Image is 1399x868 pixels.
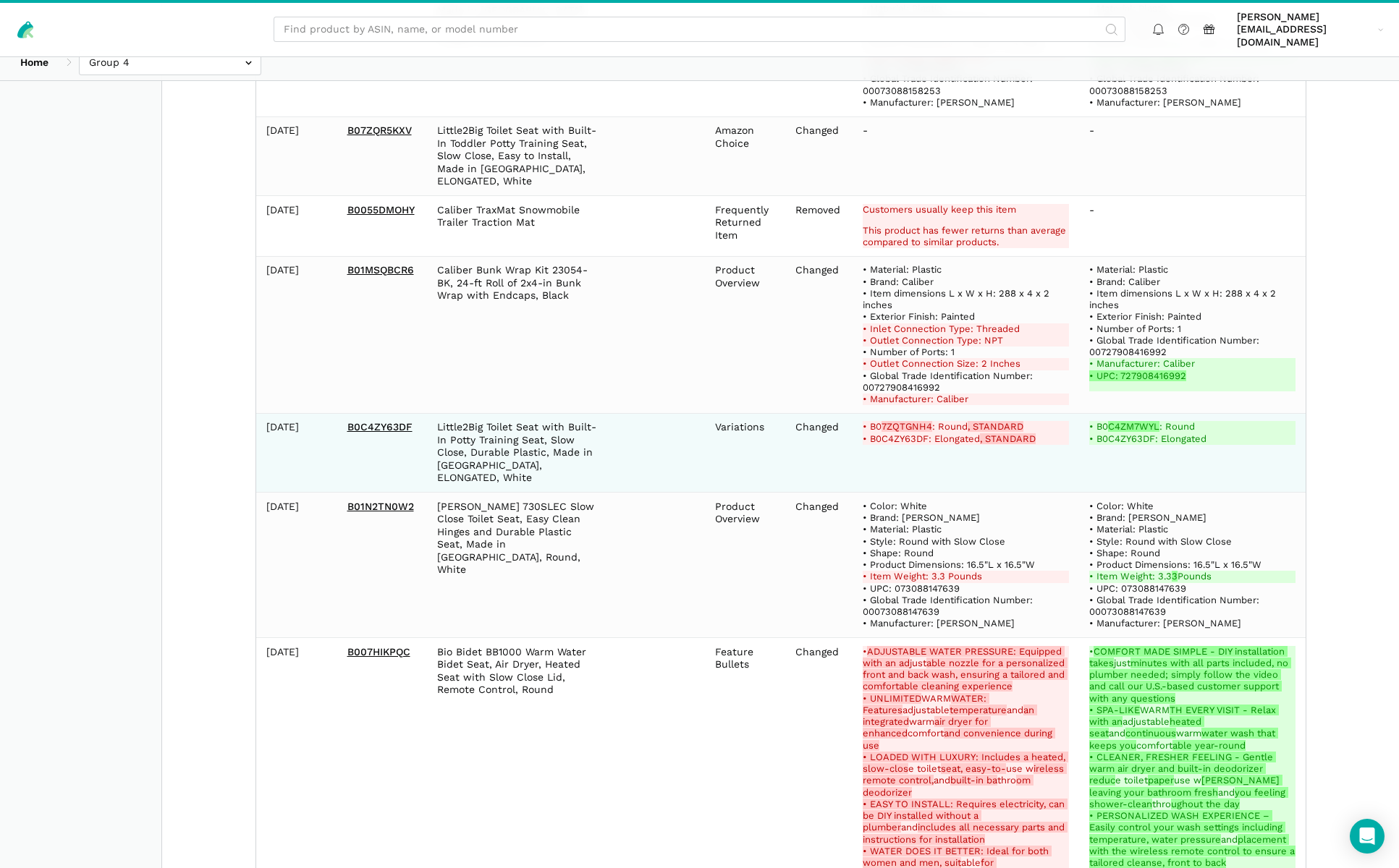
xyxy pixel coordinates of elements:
strong: • WATER DOES IT BETTER: Ideal for both women and men, suit [863,846,1052,868]
td: Frequently Returned Item [705,196,785,257]
a: Home [10,49,59,75]
ins: • Manufacturer: Caliber [1089,358,1295,370]
span: • Style: Round with Slow Close [1089,536,1232,547]
strong: • PERSONALIZED WASH EXPERIENCE – Easily control your wash settings including temperature, water p... [1089,810,1285,845]
del: • Outlet Connection Size: 2 Inches [863,358,1069,370]
del: • Inlet Connection Type: Threaded [863,323,1069,335]
del: Customers usually keep this item [863,204,1069,216]
span: • Color: White [863,501,927,511]
span: • Item dimensions L x W x H: 288 x 4 x 2 inches [863,288,1052,310]
strong: temperature [950,705,1007,715]
span: • Shape: Round [863,548,934,558]
strong: ughout the day [1171,799,1240,809]
input: Group 4 [79,49,261,75]
td: Variations [705,413,785,493]
del: • Outlet Connection Type: NPT [863,335,1069,346]
span: • Brand: [PERSON_NAME] [863,512,980,523]
del: and [863,799,1069,846]
td: Changed [785,256,853,413]
span: • Material: Plastic [863,264,942,275]
strong: able year-round [1172,740,1246,751]
a: B01MSQBCR6 [347,264,414,276]
span: • UPC: 073088147639 [1089,583,1186,594]
td: - [1079,196,1305,257]
td: Little2Big Toilet Seat with Built-In Toddler Potty Training Seat, Slow Close, Easy to Install, Ma... [427,116,609,196]
span: • Manufacturer: [PERSON_NAME] [1089,97,1241,108]
td: Changed [785,493,853,638]
td: Removed [785,196,853,257]
del: • just [863,646,1069,693]
strong: WATER: Features [863,693,989,715]
strong: C4ZM7WYL [1108,421,1159,432]
strong: COMFORT MADE SIMPLE - DIY installation takes [1089,646,1288,668]
strong: • SPA-LIKE [1089,705,1140,715]
span: • Brand: [PERSON_NAME] [1089,512,1206,523]
strong: includes all necessary parts and instructions for installation [863,822,1068,844]
td: [DATE] [256,493,337,638]
strong: • UNLIMITED [863,693,921,704]
ins: • just [1089,646,1295,705]
a: B0C4ZY63DF [347,421,413,433]
strong: an integrated [863,705,1037,727]
strong: • LOADED WITH LUXURY: Includes a heated, slow-clos [863,752,1068,774]
a: B07ZQR5KXV [347,124,412,136]
del: This product has fewer returns than average compared to similar products. [863,225,1069,249]
a: B01N2TN0W2 [347,501,414,512]
strong: 7ZQTGNH4 [882,421,932,432]
span: • Number of Ports: 1 [863,346,955,357]
span: • Material: Plastic [863,524,942,535]
span: • Style: Round with Slow Close [863,536,1005,547]
span: • Global Trade Identification Number: 00073088158253 [1089,73,1262,95]
ins: • Item Weight: 3.3 Pounds [1089,571,1295,582]
span: • Manufacturer: [PERSON_NAME] [1089,618,1241,629]
strong: 3 [1172,571,1178,582]
del: e toilet use w and thro [863,752,1069,799]
strong: heated seat [1089,716,1204,739]
strong: seat, easy-to- [941,763,1006,774]
strong: TH EVERY VISIT - Relax with an [1089,705,1279,727]
td: Caliber TraxMat Snowmobile Trailer Traction Mat [427,196,609,257]
strong: continuous [1125,728,1176,739]
td: [DATE] [256,196,337,257]
td: Changed [785,413,853,493]
td: - [853,116,1079,196]
span: • Global Trade Identification Number: 00727908416992 [1089,335,1262,357]
td: [PERSON_NAME] 730SLEC Slow Close Toilet Seat, Easy Clean Hinges and Durable Plastic Seat, Made in... [427,493,609,638]
span: • Global Trade Identification Number: 00073088158253 [863,73,1036,95]
strong: , STANDARD [968,421,1023,432]
ins: WARM adjustable and warm comfort [1089,705,1295,752]
ins: • B0 : Round [1089,421,1295,433]
span: • Global Trade Identification Number: 00073088147639 [863,595,1036,617]
strong: [PERSON_NAME] leaving your bathroom fresh [1089,775,1282,797]
td: [DATE] [256,413,337,493]
span: • Brand: Caliber [863,276,934,287]
span: • Brand: Caliber [1089,276,1160,287]
span: • Global Trade Identification Number: 00073088147639 [1089,595,1262,617]
del: • B0 : Round [863,421,1069,433]
a: B0055DMOHY [347,204,415,216]
strong: • EASY TO INSTALL: Requires electricity, can be DIY installed without a plumber [863,799,1068,833]
a: [PERSON_NAME][EMAIL_ADDRESS][DOMAIN_NAME] [1232,8,1389,51]
del: WARM adjustable and warm comfort [863,693,1069,752]
td: [DATE] [256,256,337,413]
strong: built-in ba [950,775,997,786]
span: • Color: White [1089,501,1154,511]
strong: , STANDARD [980,433,1036,444]
strong: • UPC: 727908416992 [1089,370,1186,381]
strong: and convenience during use [863,728,1055,750]
td: [DATE] [256,116,337,196]
strong: you feeling shower-clean [1089,787,1288,809]
span: • Global Trade Identification Number: 00727908416992 [863,370,1036,393]
strong: • CLEANER, FRESHER FEELING - Gentle warm air dryer and built-in deodorizer reduc [1089,752,1276,786]
span: • Manufacturer: [PERSON_NAME] [863,618,1015,629]
del: • Manufacturer: Caliber [863,393,1069,405]
strong: able nozzle for a personalized front and back wash, ensuring a tailored and comfortable cleaning ... [863,658,1068,692]
strong: ireless remote control, [863,763,1067,786]
input: Find product by ASIN, name, or model number [274,17,1125,42]
span: • Exterior Finish: Painted [1089,311,1201,322]
strong: minutes with all parts included, no plumber needed; simply follow the video and call our U.S.-bas... [1089,658,1291,704]
strong: om deodorizer [863,775,1034,797]
td: Product Overview [705,256,785,413]
ins: • B0C4ZY63DF: Elongated [1089,433,1295,445]
td: Caliber Bunk Wrap Kit 23054-BK, 24-ft Roll of 2x4-in Bunk Wrap with Endcaps, Black [427,256,609,413]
